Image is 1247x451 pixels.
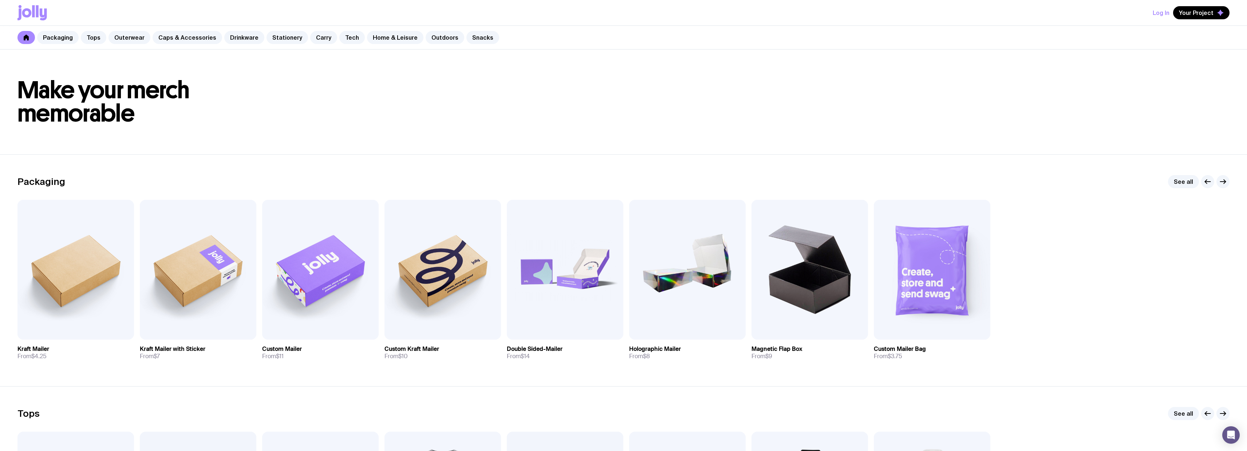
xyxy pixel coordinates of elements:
a: Double Sided-MailerFrom$14 [507,340,623,366]
a: Kraft Mailer with StickerFrom$7 [140,340,256,366]
span: From [384,353,408,360]
span: From [17,353,47,360]
a: Custom Kraft MailerFrom$10 [384,340,501,366]
h3: Magnetic Flap Box [751,345,802,353]
a: Drinkware [224,31,264,44]
h3: Custom Mailer Bag [874,345,926,353]
h3: Kraft Mailer [17,345,49,353]
a: Tops [81,31,106,44]
span: $14 [521,352,530,360]
span: Your Project [1179,9,1214,16]
button: Your Project [1173,6,1230,19]
span: $10 [398,352,408,360]
h2: Tops [17,408,40,419]
a: Snacks [466,31,499,44]
h3: Double Sided-Mailer [507,345,563,353]
span: $4.25 [31,352,47,360]
a: Packaging [37,31,79,44]
a: Caps & Accessories [153,31,222,44]
a: Holographic MailerFrom$8 [629,340,746,366]
a: Custom MailerFrom$11 [262,340,379,366]
a: Magnetic Flap BoxFrom$9 [751,340,868,366]
div: Open Intercom Messenger [1222,426,1240,444]
span: $11 [276,352,284,360]
a: See all [1168,407,1199,420]
a: Carry [310,31,337,44]
a: Tech [339,31,365,44]
a: Stationery [267,31,308,44]
a: Custom Mailer BagFrom$3.75 [874,340,990,366]
span: $3.75 [888,352,902,360]
span: From [629,353,650,360]
a: See all [1168,175,1199,188]
span: $9 [765,352,772,360]
button: Log In [1153,6,1169,19]
h3: Custom Kraft Mailer [384,345,439,353]
span: From [262,353,284,360]
span: From [874,353,902,360]
span: $8 [643,352,650,360]
span: From [507,353,530,360]
a: Kraft MailerFrom$4.25 [17,340,134,366]
h3: Kraft Mailer with Sticker [140,345,205,353]
h3: Holographic Mailer [629,345,681,353]
span: From [140,353,160,360]
h2: Packaging [17,176,65,187]
span: From [751,353,772,360]
span: Make your merch memorable [17,76,190,128]
h3: Custom Mailer [262,345,302,353]
a: Home & Leisure [367,31,423,44]
a: Outerwear [108,31,150,44]
a: Outdoors [426,31,464,44]
span: $7 [154,352,160,360]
